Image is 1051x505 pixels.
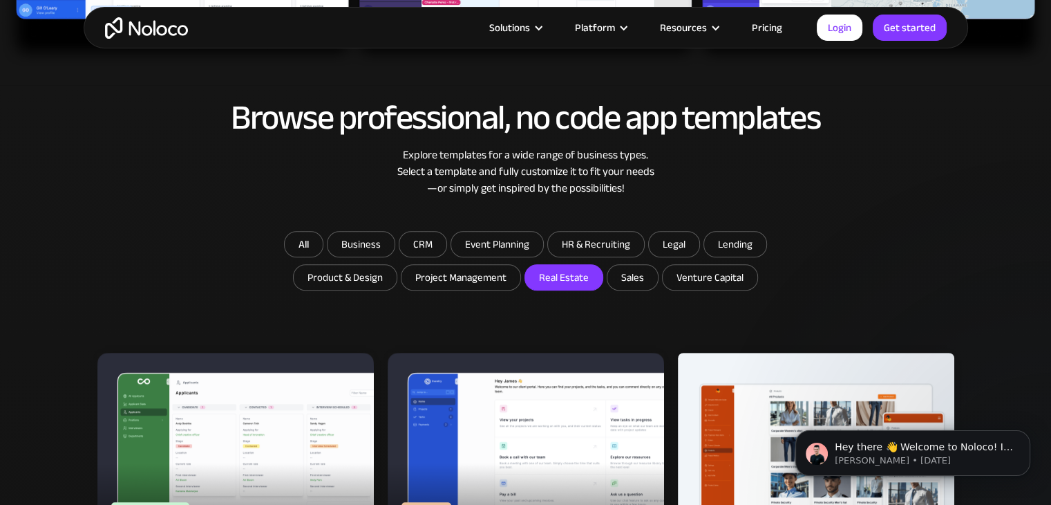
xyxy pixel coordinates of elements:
div: Platform [558,19,643,37]
div: Resources [660,19,707,37]
div: Solutions [489,19,530,37]
iframe: Intercom notifications message [775,401,1051,498]
a: Get started [873,15,947,41]
a: Pricing [735,19,799,37]
div: Platform [575,19,615,37]
div: Solutions [472,19,558,37]
form: Email Form [249,231,802,294]
div: Explore templates for a wide range of business types. Select a template and fully customize it to... [97,147,954,196]
a: home [105,17,188,39]
a: Login [817,15,862,41]
a: All [284,231,323,257]
h2: Browse professional, no code app templates [97,99,954,136]
div: Resources [643,19,735,37]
